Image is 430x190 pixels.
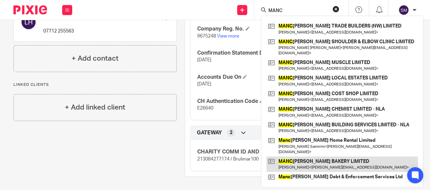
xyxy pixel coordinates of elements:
img: Pixie [13,5,47,14]
h4: Confirmation Statement Due [197,50,301,57]
a: View more [217,34,239,39]
input: Search [268,8,328,14]
h4: CH Authentication Code [197,98,301,105]
button: Clear [333,6,339,12]
span: [DATE] [197,58,211,62]
span: [DATE] [197,82,211,86]
p: Linked clients [13,82,177,87]
span: GATEWAY [197,129,222,136]
h4: Company Reg. No. [197,25,301,33]
span: 213084277174 / Brulimar100 [197,157,259,162]
span: 9675248 [197,34,216,39]
h4: + Add linked client [65,102,125,113]
img: svg%3E [398,5,409,15]
span: 2 [230,129,232,136]
span: E26640 [197,106,213,111]
p: 07712 255563 [43,28,87,35]
h4: + Add contact [72,53,119,64]
h4: Accounts Due On [197,74,301,81]
img: svg%3E [20,14,37,30]
h4: CHARITY COMM ID AND PASSWORD [197,148,301,155]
